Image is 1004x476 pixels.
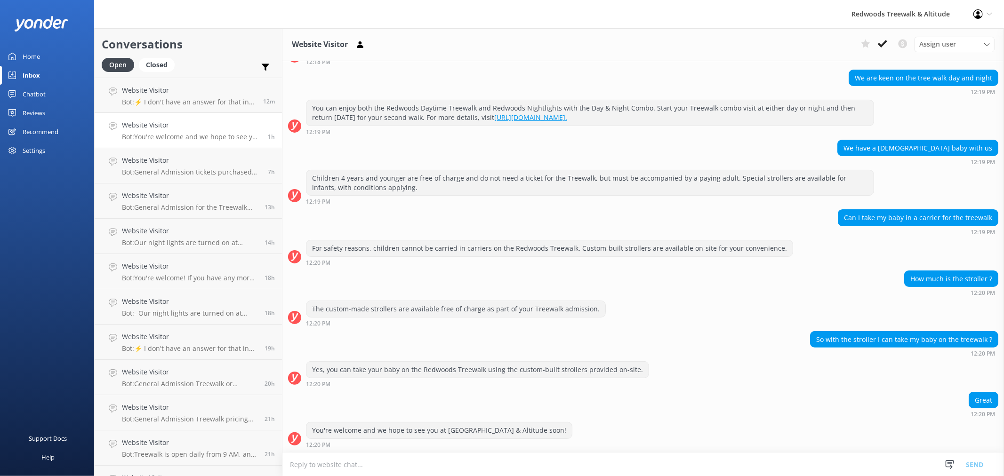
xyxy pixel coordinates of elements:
[14,16,68,32] img: yonder-white-logo.png
[122,190,257,201] h4: Website Visitor
[95,183,282,219] a: Website VisitorBot:General Admission for the Treewalk starts at $42 for adults (16+ years) and $2...
[838,210,998,226] div: Can I take my baby in a carrier for the treewalk
[95,148,282,183] a: Website VisitorBot:General Admission tickets purchased online for the Treewalk are valid for up t...
[306,198,874,205] div: Oct 05 2025 12:19pm (UTC +13:00) Pacific/Auckland
[265,274,275,282] span: Oct 04 2025 07:39pm (UTC +13:00) Pacific/Auckland
[919,39,956,49] span: Assign user
[306,362,649,378] div: Yes, you can take your baby on the Redwoods Treewalk using the custom-built strollers provided on...
[969,392,998,408] div: Great
[265,380,275,388] span: Oct 04 2025 05:39pm (UTC +13:00) Pacific/Auckland
[971,89,995,95] strong: 12:19 PM
[139,59,179,70] a: Closed
[306,240,793,256] div: For safety reasons, children cannot be carried in carriers on the Redwoods Treewalk. Custom-built...
[122,450,257,459] p: Bot: Treewalk is open daily from 9 AM, and Glowworms open at 10 AM. For last ticket sold times, p...
[306,128,874,135] div: Oct 05 2025 12:19pm (UTC +13:00) Pacific/Auckland
[306,442,330,448] strong: 12:20 PM
[102,35,275,53] h2: Conversations
[306,381,330,387] strong: 12:20 PM
[494,113,567,122] a: [URL][DOMAIN_NAME].
[849,70,998,86] div: We are keen on the tree walk day and night
[122,274,257,282] p: Bot: You're welcome! If you have any more questions, feel free to ask.
[971,351,995,357] strong: 12:20 PM
[95,325,282,360] a: Website VisitorBot:⚡ I don't have an answer for that in my knowledge base. Please try and rephras...
[265,450,275,458] span: Oct 04 2025 04:15pm (UTC +13:00) Pacific/Auckland
[122,415,257,423] p: Bot: General Admission Treewalk pricing starts at $42 for adults (16+ years) and $26 for children...
[265,344,275,352] span: Oct 04 2025 06:38pm (UTC +13:00) Pacific/Auckland
[139,58,175,72] div: Closed
[306,320,606,326] div: Oct 05 2025 12:20pm (UTC +13:00) Pacific/Auckland
[306,199,330,205] strong: 12:19 PM
[29,429,67,448] div: Support Docs
[122,380,257,388] p: Bot: General Admission Treewalk or Nightlights prices are $42 per adult (16 yrs+), $26 per child ...
[122,226,257,236] h4: Website Visitor
[263,97,275,105] span: Oct 05 2025 01:50pm (UTC +13:00) Pacific/Auckland
[904,289,998,296] div: Oct 05 2025 12:20pm (UTC +13:00) Pacific/Auckland
[122,344,257,353] p: Bot: ⚡ I don't have an answer for that in my knowledge base. Please try and rephrase your questio...
[122,85,256,95] h4: Website Visitor
[122,133,261,141] p: Bot: You're welcome and we hope to see you at [GEOGRAPHIC_DATA] & Altitude soon!
[122,98,256,106] p: Bot: ⚡ I don't have an answer for that in my knowledge base. Please try and rephrase your questio...
[122,296,257,307] h4: Website Visitor
[122,332,257,342] h4: Website Visitor
[811,332,998,348] div: So with the stroller I can take my baby on the treewalk ?
[306,100,874,125] div: You can enjoy both the Redwoods Daytime Treewalk and Redwoods Nightlights with the Day & Night Co...
[102,59,139,70] a: Open
[306,381,649,387] div: Oct 05 2025 12:20pm (UTC +13:00) Pacific/Auckland
[306,170,874,195] div: Children 4 years and younger are free of charge and do not need a ticket for the Treewalk, but mu...
[122,168,261,176] p: Bot: General Admission tickets purchased online for the Treewalk are valid for up to 12 months fr...
[838,140,998,156] div: We have a [DEMOGRAPHIC_DATA] baby with us
[122,367,257,377] h4: Website Visitor
[95,289,282,325] a: Website VisitorBot:- Our night lights are turned on at sunset, and the night walk starts 20 minut...
[23,85,46,103] div: Chatbot
[41,448,55,467] div: Help
[265,203,275,211] span: Oct 05 2025 12:04am (UTC +13:00) Pacific/Auckland
[306,321,330,326] strong: 12:20 PM
[23,66,40,85] div: Inbox
[905,271,998,287] div: How much is the stroller ?
[292,39,348,51] h3: Website Visitor
[265,309,275,317] span: Oct 04 2025 07:24pm (UTC +13:00) Pacific/Auckland
[306,441,572,448] div: Oct 05 2025 12:20pm (UTC +13:00) Pacific/Auckland
[122,238,257,247] p: Bot: Our night lights are turned on at sunset, and the night walk starts 20 minutes thereafter. W...
[122,437,257,448] h4: Website Visitor
[849,88,998,95] div: Oct 05 2025 12:19pm (UTC +13:00) Pacific/Auckland
[969,411,998,417] div: Oct 05 2025 12:20pm (UTC +13:00) Pacific/Auckland
[122,120,261,130] h4: Website Visitor
[306,301,605,317] div: The custom-made strollers are available free of charge as part of your Treewalk admission.
[265,238,275,246] span: Oct 04 2025 11:24pm (UTC +13:00) Pacific/Auckland
[306,422,572,438] div: You're welcome and we hope to see you at [GEOGRAPHIC_DATA] & Altitude soon!
[95,430,282,466] a: Website VisitorBot:Treewalk is open daily from 9 AM, and Glowworms open at 10 AM. For last ticket...
[95,395,282,430] a: Website VisitorBot:General Admission Treewalk pricing starts at $42 for adults (16+ years) and $2...
[971,290,995,296] strong: 12:20 PM
[23,47,40,66] div: Home
[268,133,275,141] span: Oct 05 2025 12:20pm (UTC +13:00) Pacific/Auckland
[122,203,257,212] p: Bot: General Admission for the Treewalk starts at $42 for adults (16+ years) and $26 for children...
[306,129,330,135] strong: 12:19 PM
[306,59,330,65] strong: 12:18 PM
[971,412,995,417] strong: 12:20 PM
[122,261,257,271] h4: Website Visitor
[95,219,282,254] a: Website VisitorBot:Our night lights are turned on at sunset, and the night walk starts 20 minutes...
[306,259,793,266] div: Oct 05 2025 12:20pm (UTC +13:00) Pacific/Auckland
[838,229,998,235] div: Oct 05 2025 12:19pm (UTC +13:00) Pacific/Auckland
[971,230,995,235] strong: 12:19 PM
[23,103,45,122] div: Reviews
[95,254,282,289] a: Website VisitorBot:You're welcome! If you have any more questions, feel free to ask.18h
[810,350,998,357] div: Oct 05 2025 12:20pm (UTC +13:00) Pacific/Auckland
[95,360,282,395] a: Website VisitorBot:General Admission Treewalk or Nightlights prices are $42 per adult (16 yrs+), ...
[23,141,45,160] div: Settings
[306,58,644,65] div: Oct 05 2025 12:18pm (UTC +13:00) Pacific/Auckland
[122,309,257,317] p: Bot: - Our night lights are turned on at sunset, and the night walk starts 20 minutes thereafter....
[23,122,58,141] div: Recommend
[306,260,330,266] strong: 12:20 PM
[837,159,998,165] div: Oct 05 2025 12:19pm (UTC +13:00) Pacific/Auckland
[971,159,995,165] strong: 12:19 PM
[265,415,275,423] span: Oct 04 2025 04:47pm (UTC +13:00) Pacific/Auckland
[122,402,257,413] h4: Website Visitor
[268,168,275,176] span: Oct 05 2025 06:28am (UTC +13:00) Pacific/Auckland
[95,78,282,113] a: Website VisitorBot:⚡ I don't have an answer for that in my knowledge base. Please try and rephras...
[122,155,261,166] h4: Website Visitor
[95,113,282,148] a: Website VisitorBot:You're welcome and we hope to see you at [GEOGRAPHIC_DATA] & Altitude soon!1h
[102,58,134,72] div: Open
[915,37,995,52] div: Assign User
